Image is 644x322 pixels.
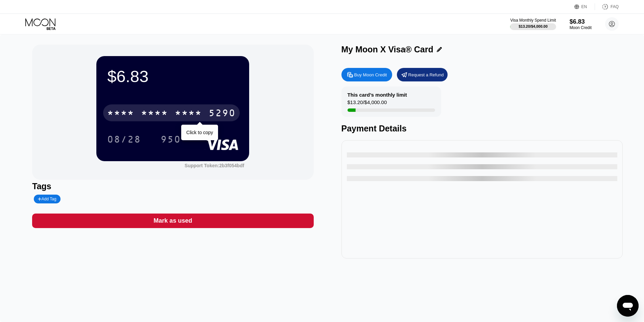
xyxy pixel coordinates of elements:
[570,18,592,25] div: $6.83
[397,68,448,81] div: Request a Refund
[595,3,619,10] div: FAQ
[570,25,592,30] div: Moon Credit
[161,135,181,146] div: 950
[341,45,433,54] div: My Moon X Visa® Card
[185,163,244,168] div: Support Token: 2b3f054bdf
[581,4,587,9] div: EN
[510,18,556,30] div: Visa Monthly Spend Limit$13.20/$4,000.00
[570,18,592,30] div: $6.83Moon Credit
[38,197,56,201] div: Add Tag
[107,135,141,146] div: 08/28
[32,214,313,228] div: Mark as used
[32,181,313,191] div: Tags
[34,195,60,203] div: Add Tag
[156,131,186,148] div: 950
[617,295,639,317] iframe: Button to launch messaging window
[341,124,623,133] div: Payment Details
[107,67,238,86] div: $6.83
[153,217,192,225] div: Mark as used
[348,99,387,108] div: $13.20 / $4,000.00
[611,4,619,9] div: FAQ
[185,163,244,168] div: Support Token:2b3f054bdf
[186,130,213,135] div: Click to copy
[341,68,392,81] div: Buy Moon Credit
[209,108,236,119] div: 5290
[102,131,146,148] div: 08/28
[510,18,556,23] div: Visa Monthly Spend Limit
[519,24,548,28] div: $13.20 / $4,000.00
[408,72,444,78] div: Request a Refund
[354,72,387,78] div: Buy Moon Credit
[574,3,595,10] div: EN
[348,92,407,98] div: This card’s monthly limit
